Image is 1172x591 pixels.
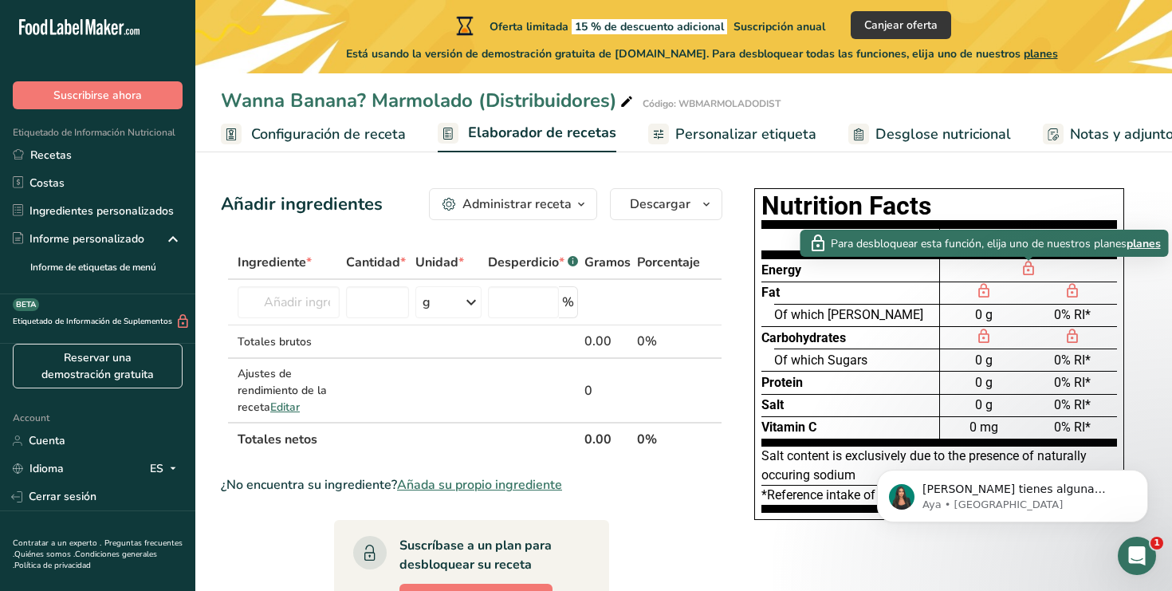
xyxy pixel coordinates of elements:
span: Editar [270,400,300,415]
span: Descargar [630,195,690,214]
div: BETA [13,298,39,311]
span: 0% RI* [1054,353,1091,368]
span: Of which Sugars [774,353,867,368]
a: Preguntas frecuentes . [13,538,183,560]
div: ¿No encuentra su ingrediente? [221,475,722,494]
h1: Nutrition Facts [761,195,1117,217]
div: 0 g [940,304,1028,326]
div: Código: WBMARMOLADODIST [643,97,781,111]
span: planes [1024,46,1058,61]
span: Carbohydrates [761,330,846,345]
a: Configuración de receta [221,116,406,152]
div: 0% [637,332,700,351]
div: Salt content is exclusively due to the presence of naturally occuring sodium [761,447,1117,486]
span: Añada su propio ingrediente [397,475,562,494]
span: 0% RI* [1054,420,1091,435]
span: 15 % de descuento adicional [572,19,727,34]
span: Personalizar etiqueta [675,124,816,145]
div: *Reference intake of an average adult (8.400 KJ / 2 000 kcal) [761,486,1117,513]
a: Quiénes somos . [14,549,75,560]
div: ES [150,459,183,479]
div: Oferta limitada [453,16,825,35]
span: Unidad [415,253,464,272]
span: 1 [1150,537,1163,550]
th: 0.00 [581,422,634,455]
span: Canjear oferta [864,17,938,33]
button: Suscribirse ahora [13,81,183,109]
th: Totales netos [234,422,581,455]
div: Añadir ingredientes [221,191,383,218]
div: Informe personalizado [13,230,144,247]
a: Reservar una demostración gratuita [13,344,183,388]
span: Salt [761,397,784,412]
a: Política de privacidad [14,560,91,571]
span: Para desbloquear esta función, elija uno de nuestros planes [831,235,1127,252]
span: Protein [761,375,803,390]
a: Idioma [13,455,64,483]
div: Wanna Banana? Marmolado (Distribuidores) [221,86,636,115]
span: Suscripción anual [733,19,825,34]
span: Porcentaje [637,253,700,272]
a: Personalizar etiqueta [648,116,816,152]
span: Suscribirse ahora [53,87,142,104]
a: Elaborador de recetas [438,115,616,153]
button: Canjear oferta [851,11,951,39]
span: Gramos [584,253,631,272]
div: 0.00 [584,332,631,351]
span: Cantidad [346,253,406,272]
div: 0 g [940,349,1028,371]
div: 0 g [940,371,1028,393]
div: g [423,293,431,312]
span: Vitamin C [761,420,816,435]
span: planes [1127,235,1161,252]
a: Desglose nutricional [848,116,1011,152]
input: Añadir ingrediente [238,286,340,318]
div: Suscríbase a un plan para desbloquear su receta [399,536,577,574]
iframe: Intercom notifications mensaje [853,436,1172,548]
div: 0 [584,381,631,400]
div: Per 100g [940,228,1117,258]
a: Condiciones generales . [13,549,157,571]
span: 0% RI* [1054,307,1091,322]
span: Desglose nutricional [875,124,1011,145]
button: Administrar receta [429,188,597,220]
iframe: Intercom live chat [1118,537,1156,575]
span: Fat [761,285,780,300]
div: Administrar receta [462,195,572,214]
a: Contratar a un experto . [13,538,101,549]
span: Energy [761,262,801,278]
span: Configuración de receta [251,124,406,145]
span: Ingrediente [238,253,312,272]
div: Totales brutos [238,333,340,350]
th: 0% [634,422,703,455]
div: 0 g [940,394,1028,416]
div: 0 mg [940,416,1028,439]
button: Descargar [610,188,722,220]
span: Elaborador de recetas [468,122,616,144]
span: 0% RI* [1054,375,1091,390]
span: 0% RI* [1054,397,1091,412]
div: Desperdicio [488,253,578,272]
span: Está usando la versión de demostración gratuita de [DOMAIN_NAME]. Para desbloquear todas las func... [346,45,1058,62]
div: Ajustes de rendimiento de la receta [238,365,340,416]
span: Of which [PERSON_NAME] [774,307,923,322]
